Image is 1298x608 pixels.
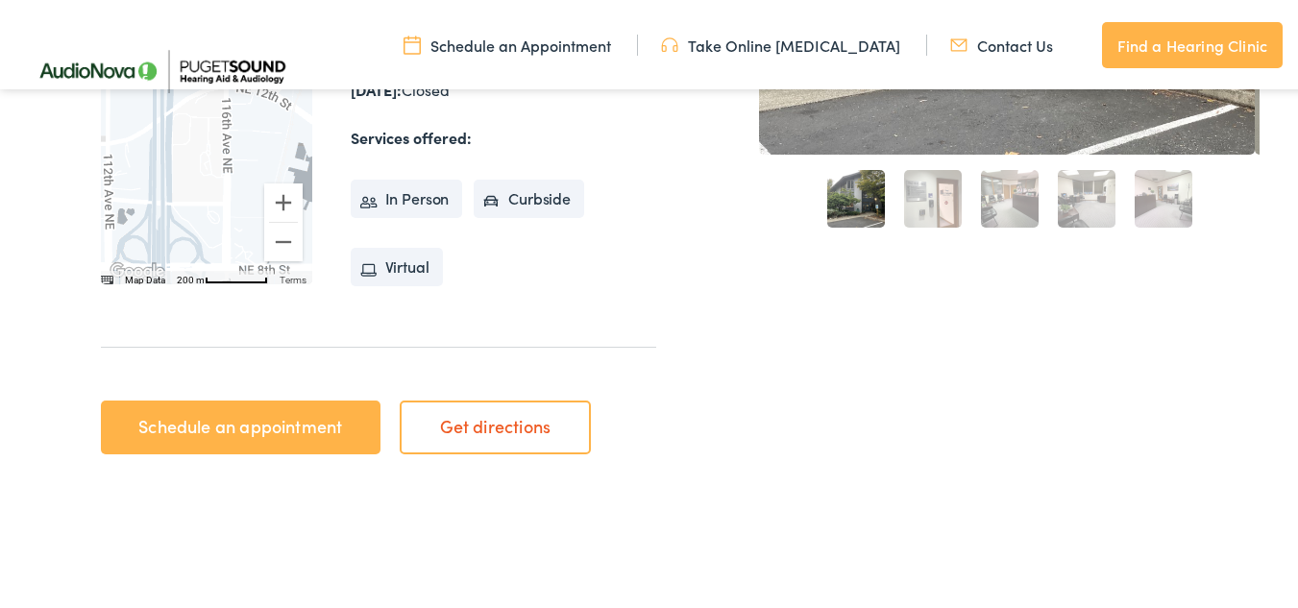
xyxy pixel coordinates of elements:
[177,272,205,282] span: 200 m
[351,177,463,215] li: In Person
[827,167,885,225] a: 1
[400,398,591,451] a: Get directions
[264,220,303,258] button: Zoom out
[981,167,1039,225] a: 3
[950,32,967,53] img: utility icon
[1102,19,1283,65] a: Find a Hearing Clinic
[351,124,472,145] strong: Services offered:
[106,256,169,281] img: Google
[171,268,274,281] button: Map Scale: 200 m per 62 pixels
[264,181,303,219] button: Zoom in
[106,256,169,281] a: Open this area in Google Maps (opens a new window)
[661,32,678,53] img: utility icon
[351,76,402,97] strong: [DATE]:
[950,32,1053,53] a: Contact Us
[1058,167,1115,225] a: 4
[351,245,443,283] li: Virtual
[474,177,584,215] li: Curbside
[101,398,380,451] a: Schedule an appointment
[125,271,165,284] button: Map Data
[99,271,112,284] button: Keyboard shortcuts
[404,32,421,53] img: utility icon
[1135,167,1192,225] a: 5
[404,32,611,53] a: Schedule an Appointment
[280,272,306,282] a: Terms (opens in new tab)
[661,32,900,53] a: Take Online [MEDICAL_DATA]
[904,167,962,225] a: 2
